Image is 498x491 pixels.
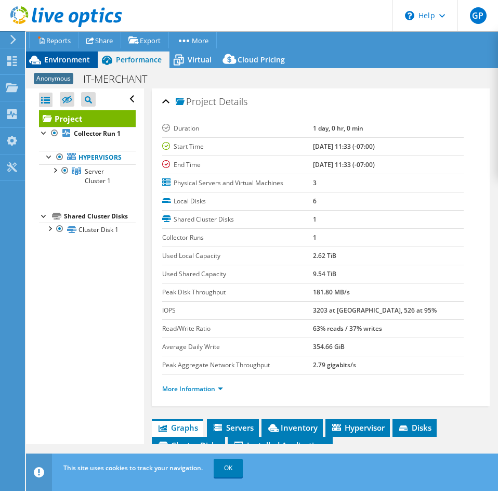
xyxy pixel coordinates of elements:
[313,360,356,369] b: 2.79 gigabits/s
[162,123,313,134] label: Duration
[39,110,136,127] a: Project
[162,342,313,352] label: Average Daily Write
[162,360,313,370] label: Peak Aggregate Network Throughput
[219,95,247,108] span: Details
[162,160,313,170] label: End Time
[162,305,313,316] label: IOPS
[313,160,375,169] b: [DATE] 11:33 (-07:00)
[212,422,254,433] span: Servers
[116,55,162,64] span: Performance
[78,32,121,48] a: Share
[313,251,336,260] b: 2.62 TiB
[39,127,136,140] a: Collector Run 1
[63,463,203,472] span: This site uses cookies to track your navigation.
[162,178,313,188] label: Physical Servers and Virtual Machines
[313,142,375,151] b: [DATE] 11:33 (-07:00)
[313,269,336,278] b: 9.54 TiB
[398,422,431,433] span: Disks
[162,232,313,243] label: Collector Runs
[64,210,136,223] div: Shared Cluster Disks
[39,164,136,187] a: Server Cluster 1
[313,342,345,351] b: 354.66 GiB
[39,151,136,164] a: Hypervisors
[29,32,79,48] a: Reports
[157,422,198,433] span: Graphs
[313,233,317,242] b: 1
[176,97,216,107] span: Project
[162,141,313,152] label: Start Time
[74,129,121,138] b: Collector Run 1
[162,196,313,206] label: Local Disks
[214,459,243,477] a: OK
[168,32,217,48] a: More
[313,178,317,187] b: 3
[313,215,317,224] b: 1
[162,324,313,334] label: Read/Write Ratio
[470,7,487,24] span: GP
[162,269,313,279] label: Used Shared Capacity
[78,73,163,85] h1: IT-MERCHANT
[85,167,111,185] span: Server Cluster 1
[313,324,382,333] b: 63% reads / 37% writes
[162,214,313,225] label: Shared Cluster Disks
[44,55,90,64] span: Environment
[162,251,313,261] label: Used Local Capacity
[39,223,136,236] a: Cluster Disk 1
[162,384,223,393] a: More Information
[405,11,414,20] svg: \n
[313,197,317,205] b: 6
[313,288,350,296] b: 181.80 MB/s
[267,422,318,433] span: Inventory
[331,422,385,433] span: Hypervisor
[121,32,169,48] a: Export
[188,55,212,64] span: Virtual
[157,440,220,450] span: Cluster Disks
[238,55,285,64] span: Cloud Pricing
[233,440,327,450] span: Installed Applications
[34,73,73,84] span: Anonymous
[313,124,363,133] b: 1 day, 0 hr, 0 min
[162,287,313,298] label: Peak Disk Throughput
[313,306,437,315] b: 3203 at [GEOGRAPHIC_DATA], 526 at 95%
